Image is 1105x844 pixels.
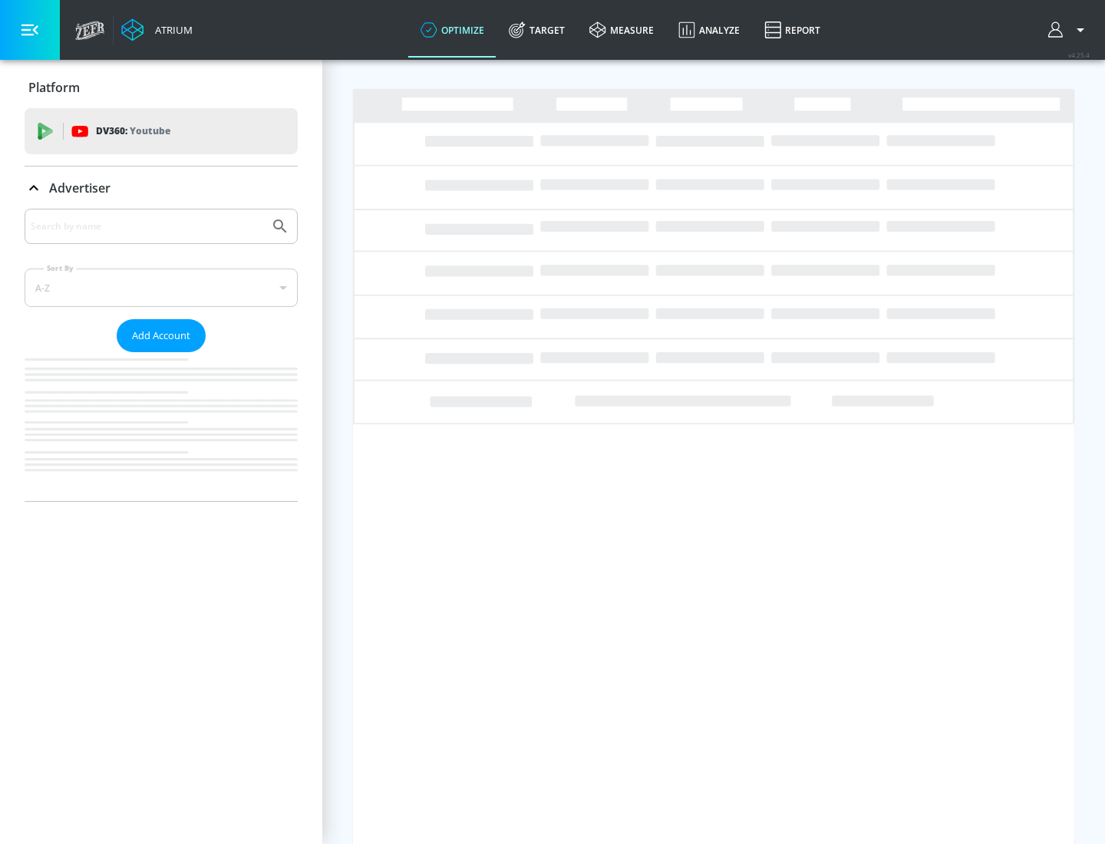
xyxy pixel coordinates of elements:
a: Report [752,2,833,58]
div: DV360: Youtube [25,108,298,154]
input: Search by name [31,216,263,236]
p: DV360: [96,123,170,140]
button: Add Account [117,319,206,352]
span: Add Account [132,327,190,345]
div: Atrium [149,23,193,37]
nav: list of Advertiser [25,352,298,501]
div: A-Z [25,269,298,307]
span: v 4.25.4 [1068,51,1090,59]
a: Atrium [121,18,193,41]
p: Advertiser [49,180,110,196]
a: optimize [408,2,496,58]
p: Platform [28,79,80,96]
a: Target [496,2,577,58]
div: Platform [25,66,298,109]
div: Advertiser [25,166,298,209]
a: measure [577,2,666,58]
div: Advertiser [25,209,298,501]
p: Youtube [130,123,170,139]
label: Sort By [44,263,77,273]
a: Analyze [666,2,752,58]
